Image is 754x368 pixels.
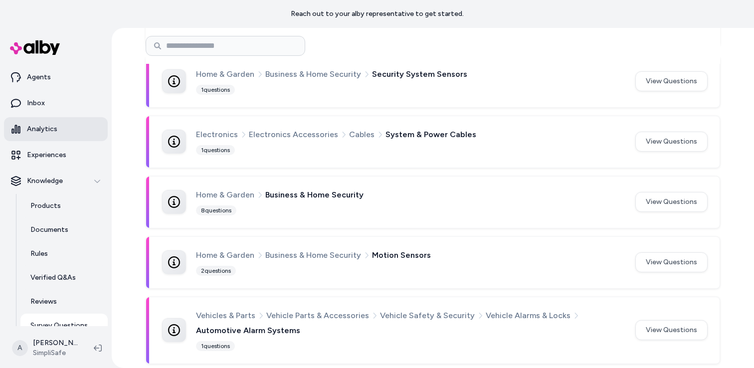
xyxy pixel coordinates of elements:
span: System & Power Cables [385,128,476,141]
p: Analytics [27,124,57,134]
p: Experiences [27,150,66,160]
span: Home & Garden [196,68,254,81]
span: Home & Garden [196,249,254,262]
span: Cables [349,128,375,141]
div: 1 questions [196,85,235,95]
p: Documents [30,225,68,235]
span: Automotive Alarm Systems [196,324,300,337]
a: Inbox [4,91,108,115]
p: Agents [27,72,51,82]
a: Agents [4,65,108,89]
a: Analytics [4,117,108,141]
p: Verified Q&As [30,273,76,283]
span: Electronics [196,128,238,141]
p: Inbox [27,98,45,108]
p: Rules [30,249,48,259]
a: Documents [20,218,108,242]
p: Reach out to your alby representative to get started. [291,9,464,19]
button: View Questions [635,192,708,212]
span: Home & Garden [196,188,254,201]
span: Business & Home Security [265,249,361,262]
p: Survey Questions [30,321,88,331]
span: Business & Home Security [265,188,364,201]
button: View Questions [635,132,708,152]
p: [PERSON_NAME] [33,338,78,348]
span: Security System Sensors [372,68,467,81]
a: Rules [20,242,108,266]
button: View Questions [635,71,708,91]
button: A[PERSON_NAME]SimpliSafe [6,332,86,364]
p: Products [30,201,61,211]
p: Reviews [30,297,57,307]
div: 1 questions [196,341,235,351]
a: Experiences [4,143,108,167]
div: 1 questions [196,145,235,155]
a: Reviews [20,290,108,314]
span: Vehicle Alarms & Locks [486,309,570,322]
span: A [12,340,28,356]
span: SimpliSafe [33,348,78,358]
span: Motion Sensors [372,249,431,262]
button: Knowledge [4,169,108,193]
button: View Questions [635,252,708,272]
a: Verified Q&As [20,266,108,290]
span: Vehicles & Parts [196,309,255,322]
span: Electronics Accessories [249,128,338,141]
span: Vehicle Safety & Security [380,309,475,322]
span: Business & Home Security [265,68,361,81]
a: Products [20,194,108,218]
p: Knowledge [27,176,63,186]
div: 8 questions [196,205,236,215]
button: View Questions [635,320,708,340]
span: Vehicle Parts & Accessories [266,309,369,322]
a: Survey Questions [20,314,108,338]
img: alby Logo [10,40,60,55]
div: 2 questions [196,266,236,276]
